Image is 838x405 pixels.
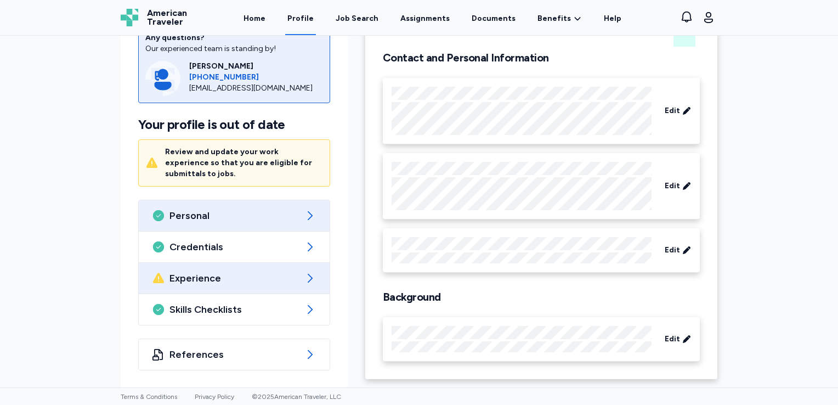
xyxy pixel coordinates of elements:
span: Edit [665,105,680,116]
div: Job Search [336,13,378,24]
span: Edit [665,245,680,256]
img: Logo [121,9,138,26]
h1: Your profile is out of date [138,116,330,133]
div: Edit [383,78,700,144]
img: Consultant [145,61,180,96]
h2: Background [383,290,700,304]
div: [PERSON_NAME] [189,61,323,72]
div: Review and update your work experience so that you are eligible for submittals to jobs. [165,147,323,179]
div: Any questions? [145,32,323,43]
span: Experience [169,272,299,285]
div: Edit [383,317,700,362]
div: Edit [383,228,700,273]
h2: Contact and Personal Information [383,51,700,65]
span: Credentials [169,240,299,254]
a: Terms & Conditions [121,393,177,401]
div: Edit [383,153,700,220]
a: [PHONE_NUMBER] [189,72,323,83]
span: Skills Checklists [169,303,299,316]
div: [EMAIL_ADDRESS][DOMAIN_NAME] [189,83,323,94]
span: Edit [665,181,680,192]
span: Benefits [537,13,571,24]
a: Benefits [537,13,582,24]
span: References [169,348,299,361]
a: Privacy Policy [195,393,234,401]
a: Profile [285,1,316,35]
span: Edit [665,334,680,345]
div: Our experienced team is standing by! [145,43,323,54]
span: Personal [169,209,299,222]
span: © 2025 American Traveler, LLC [252,393,341,401]
span: American Traveler [147,9,187,26]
